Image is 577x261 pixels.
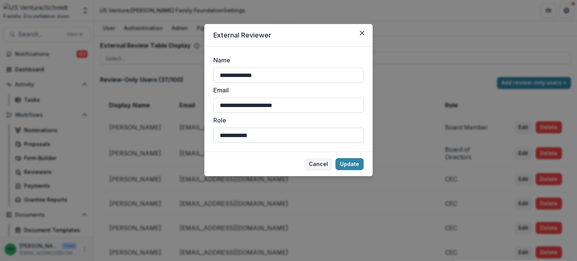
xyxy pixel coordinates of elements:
label: Name [213,56,359,65]
button: Update [335,158,364,170]
label: Email [213,86,359,95]
header: External Reviewer [204,24,373,47]
button: Cancel [304,158,332,170]
label: Role [213,116,359,125]
button: Close [356,27,368,39]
